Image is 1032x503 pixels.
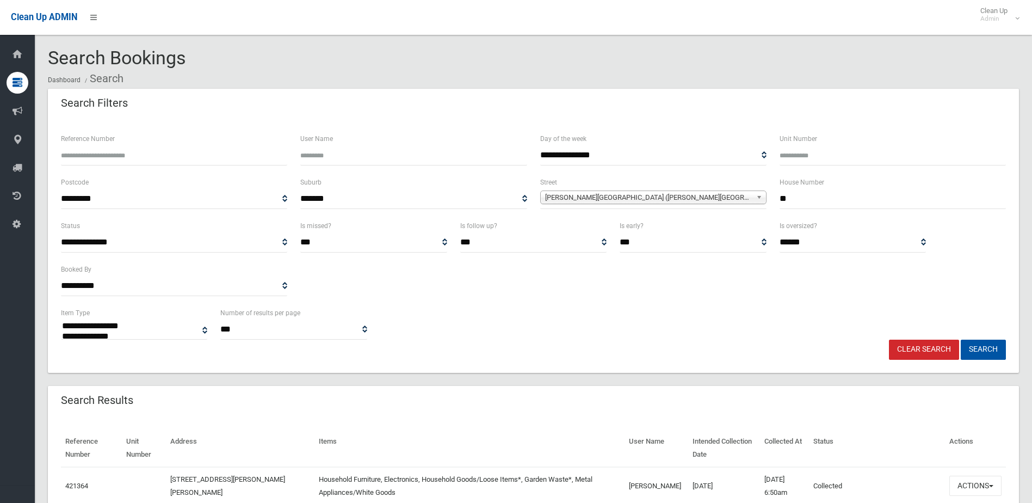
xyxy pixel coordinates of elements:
[122,430,166,467] th: Unit Number
[11,12,77,22] span: Clean Up ADMIN
[48,76,81,84] a: Dashboard
[780,220,817,232] label: Is oversized?
[625,430,688,467] th: User Name
[545,191,752,204] span: [PERSON_NAME][GEOGRAPHIC_DATA] ([PERSON_NAME][GEOGRAPHIC_DATA])
[945,430,1006,467] th: Actions
[61,220,80,232] label: Status
[540,133,586,145] label: Day of the week
[760,430,809,467] th: Collected At
[48,47,186,69] span: Search Bookings
[688,430,760,467] th: Intended Collection Date
[166,430,314,467] th: Address
[220,307,300,319] label: Number of results per page
[48,390,146,411] header: Search Results
[61,176,89,188] label: Postcode
[809,430,945,467] th: Status
[61,263,91,275] label: Booked By
[61,430,122,467] th: Reference Number
[170,475,285,496] a: [STREET_ADDRESS][PERSON_NAME][PERSON_NAME]
[300,220,331,232] label: Is missed?
[780,176,824,188] label: House Number
[540,176,557,188] label: Street
[975,7,1018,23] span: Clean Up
[961,340,1006,360] button: Search
[949,476,1002,496] button: Actions
[61,133,115,145] label: Reference Number
[780,133,817,145] label: Unit Number
[889,340,959,360] a: Clear Search
[620,220,644,232] label: Is early?
[82,69,123,89] li: Search
[48,93,141,114] header: Search Filters
[460,220,497,232] label: Is follow up?
[314,430,625,467] th: Items
[65,482,88,490] a: 421364
[61,307,90,319] label: Item Type
[980,15,1008,23] small: Admin
[300,133,333,145] label: User Name
[300,176,322,188] label: Suburb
